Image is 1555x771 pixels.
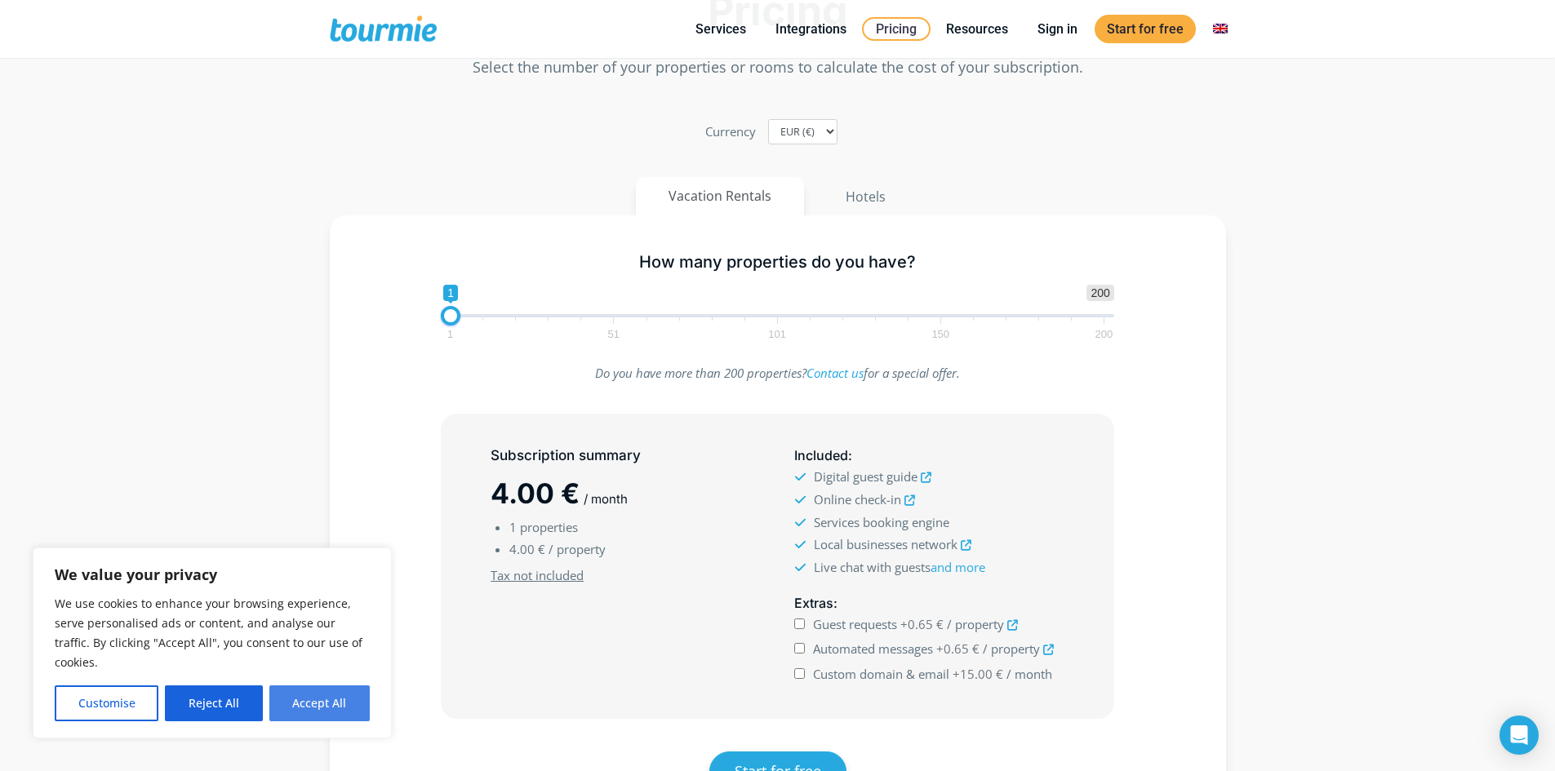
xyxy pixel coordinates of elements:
span: 1 [443,285,458,301]
button: Customise [55,685,158,721]
a: Integrations [763,19,859,39]
div: Dominio: [DOMAIN_NAME] [42,42,183,55]
img: website_grey.svg [26,42,39,55]
div: Palabras clave [192,96,260,107]
h5: Subscription summary [491,445,760,466]
span: Guest requests [813,616,897,632]
a: Services [683,19,758,39]
p: We use cookies to enhance your browsing experience, serve personalised ads or content, and analys... [55,594,370,672]
img: tab_domain_overview_orange.svg [68,95,81,108]
span: Live chat with guests [814,559,985,575]
span: / month [584,491,628,507]
span: Digital guest guide [814,468,917,485]
span: 200 [1086,285,1113,301]
span: 150 [929,330,952,338]
span: Extras [794,595,833,611]
span: +0.65 € [900,616,944,632]
span: / property [983,640,1040,657]
span: Online check-in [814,491,901,507]
p: Select the number of your properties or rooms to calculate the cost of your subscription. [330,56,1226,78]
span: +0.65 € [936,640,980,657]
h5: How many properties do you have? [441,252,1114,273]
span: properties [520,519,578,535]
button: Hotels [812,177,919,216]
h5: : [794,593,1064,614]
div: Dominio [86,96,125,107]
span: Local businesses network [814,536,957,552]
u: Tax not included [491,567,584,583]
span: / property [549,541,606,557]
span: 200 [1093,330,1116,338]
a: and more [931,559,985,575]
span: 4.00 € [491,476,580,510]
span: / property [947,616,1004,632]
span: Services booking engine [814,514,949,530]
h5: : [794,445,1064,466]
a: Contact us [806,365,864,381]
a: Resources [934,19,1020,39]
span: 4.00 € [509,541,545,557]
a: Pricing [862,17,931,41]
a: Sign in [1025,19,1090,39]
button: Reject All [165,685,262,721]
p: We value your privacy [55,565,370,584]
span: Custom domain & email [813,666,949,682]
div: v 4.0.25 [46,26,80,39]
div: Open Intercom Messenger [1499,716,1539,755]
span: +15.00 € [953,666,1003,682]
img: tab_keywords_by_traffic_grey.svg [174,95,187,108]
p: Do you have more than 200 properties? for a special offer. [441,362,1114,384]
a: Switch to [1201,19,1240,39]
a: Start for free [1095,15,1196,43]
span: 51 [606,330,622,338]
span: 1 [445,330,455,338]
button: Accept All [269,685,370,721]
img: logo_orange.svg [26,26,39,39]
span: 101 [766,330,789,338]
span: / month [1006,666,1052,682]
span: 1 [509,519,517,535]
button: Vacation Rentals [636,177,804,215]
label: Currency [705,121,756,143]
span: Automated messages [813,640,933,657]
span: Included [794,447,848,463]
